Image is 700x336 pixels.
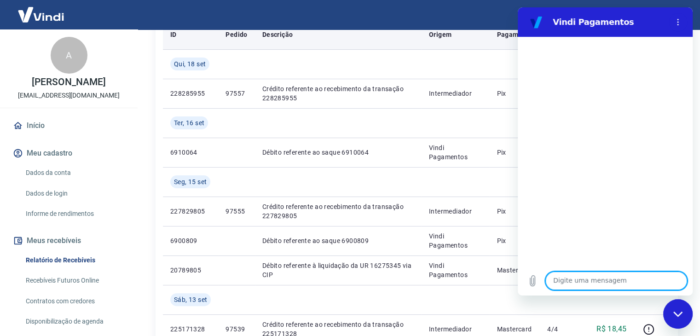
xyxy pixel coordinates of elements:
p: Intermediador [429,207,482,216]
p: Débito referente ao saque 6900809 [262,236,414,245]
a: Dados de login [22,184,127,203]
p: [PERSON_NAME] [32,77,105,87]
a: Contratos com credores [22,292,127,311]
button: Meu cadastro [11,143,127,163]
a: Informe de rendimentos [22,204,127,223]
p: 227829805 [170,207,211,216]
p: Mastercard [497,324,532,334]
p: 225171328 [170,324,211,334]
div: A [51,37,87,74]
img: Vindi [11,0,71,29]
p: Pix [497,89,532,98]
p: Vindi Pagamentos [429,232,482,250]
p: Vindi Pagamentos [429,261,482,279]
p: 6900809 [170,236,211,245]
p: Pix [497,207,532,216]
p: Mastercard [497,266,532,275]
p: Pedido [226,30,247,39]
p: Intermediador [429,324,482,334]
p: R$ 18,45 [596,324,626,335]
p: Vindi Pagamentos [429,143,482,162]
span: Seg, 15 set [174,177,207,186]
p: 97539 [226,324,247,334]
p: 228285955 [170,89,211,98]
p: Débito referente ao saque 6910064 [262,148,414,157]
button: Sair [656,6,689,23]
a: Relatório de Recebíveis [22,251,127,270]
iframe: Janela de mensagens [518,7,693,295]
span: Qui, 18 set [174,59,206,69]
p: Pagamento [497,30,532,39]
span: Sáb, 13 set [174,295,207,304]
a: Disponibilização de agenda [22,312,127,331]
p: Débito referente à liquidação da UR 16275345 via CIP [262,261,414,279]
button: Meus recebíveis [11,231,127,251]
p: 97555 [226,207,247,216]
p: Pix [497,236,532,245]
p: Crédito referente ao recebimento da transação 227829805 [262,202,414,220]
p: Crédito referente ao recebimento da transação 228285955 [262,84,414,103]
p: ID [170,30,177,39]
p: Intermediador [429,89,482,98]
p: Origem [429,30,451,39]
p: Pix [497,148,532,157]
p: 6910064 [170,148,211,157]
iframe: Botão para abrir a janela de mensagens, conversa em andamento [663,299,693,329]
span: Ter, 16 set [174,118,204,127]
p: [EMAIL_ADDRESS][DOMAIN_NAME] [18,91,120,100]
p: 97557 [226,89,247,98]
a: Início [11,116,127,136]
p: 4/4 [547,324,574,334]
p: 20789805 [170,266,211,275]
a: Dados da conta [22,163,127,182]
p: Descrição [262,30,293,39]
a: Recebíveis Futuros Online [22,271,127,290]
